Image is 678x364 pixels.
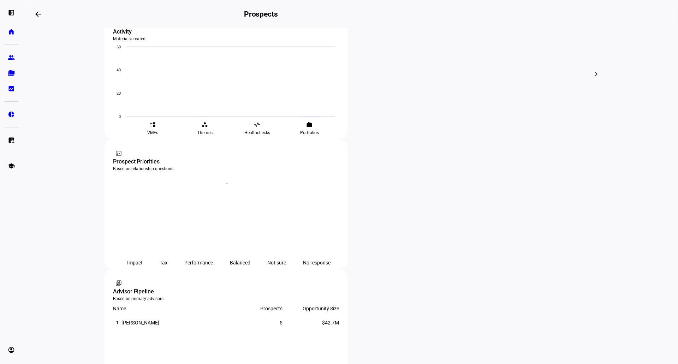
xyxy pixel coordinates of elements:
eth-mat-symbol: pie_chart [8,111,15,118]
text: 0 [119,114,121,119]
a: bid_landscape [4,82,18,96]
div: Activity [113,28,339,36]
div: No response [303,260,331,265]
h2: Prospects [244,10,278,18]
span: Portfolios [300,130,319,136]
a: home [4,25,18,39]
eth-mat-symbol: work [306,121,313,128]
div: Opportunity Size [282,306,339,311]
eth-mat-symbol: bid_landscape [8,85,15,92]
div: Not sure [267,260,286,265]
eth-mat-symbol: list_alt_add [8,137,15,144]
text: 20 [117,91,121,96]
div: Tax [160,260,167,265]
mat-icon: arrow_backwards [34,10,42,18]
a: pie_chart [4,107,18,121]
eth-mat-symbol: home [8,28,15,35]
eth-mat-symbol: school [8,162,15,169]
div: Balanced [230,260,250,265]
div: Impact [127,260,143,265]
div: 1 [113,318,121,327]
text: 60 [117,45,121,49]
span: VMEs [147,130,158,136]
eth-mat-symbol: account_circle [8,346,15,353]
eth-mat-symbol: workspaces [202,121,208,128]
span: Themes [197,130,213,136]
eth-mat-symbol: folder_copy [8,70,15,77]
div: [PERSON_NAME] [121,320,159,326]
div: Based on primary advisors [113,296,339,302]
span: Healthchecks [244,130,270,136]
eth-mat-symbol: vital_signs [254,121,260,128]
mat-icon: chevron_right [592,70,601,78]
div: Based on relationship questions [113,166,339,172]
eth-mat-symbol: event_list [149,121,156,128]
div: 5 [226,320,282,326]
div: Prospect Priorities [113,157,339,166]
a: group [4,50,18,65]
text: 40 [117,68,121,72]
div: $42.7M [282,320,339,326]
mat-icon: fact_check [115,150,122,157]
eth-mat-symbol: group [8,54,15,61]
div: Advisor Pipeline [113,287,339,296]
eth-mat-symbol: left_panel_open [8,9,15,16]
div: Name [113,306,226,311]
div: Prospects [226,306,282,311]
div: Performance [184,260,213,265]
a: folder_copy [4,66,18,80]
div: Materials created [113,36,339,42]
mat-icon: switch_account [115,280,122,287]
